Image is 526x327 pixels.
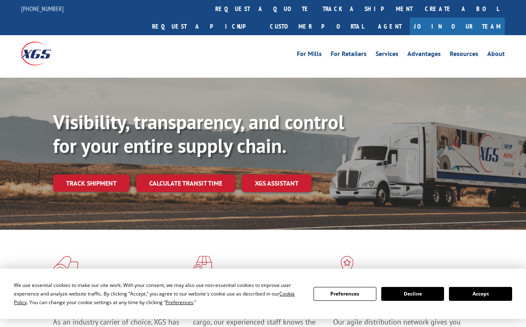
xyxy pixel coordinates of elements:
button: Decline [381,287,444,301]
a: [PHONE_NUMBER] [21,4,64,13]
a: Track shipment [53,175,130,192]
a: Agent [370,18,410,35]
button: Accept [449,287,512,301]
a: For Retailers [331,51,367,60]
a: Request a pickup [146,18,264,35]
img: xgs-icon-focused-on-flooring-red [193,256,212,277]
div: We use essential cookies to make our site work. With your consent, we may also use non-essential ... [14,281,303,307]
img: xgs-icon-total-supply-chain-intelligence-red [53,256,78,277]
a: Customer Portal [264,18,370,35]
a: Resources [450,51,478,60]
b: Visibility, transparency, and control for your entire supply chain. [53,109,344,158]
a: XGS ASSISTANT [242,175,312,192]
a: Join Our Team [410,18,505,35]
a: Calculate transit time [136,175,235,192]
span: Preferences [166,299,193,306]
a: Services [376,51,398,60]
a: For Mills [297,51,322,60]
img: xgs-icon-flagship-distribution-model-red [333,256,361,277]
a: Advantages [407,51,441,60]
button: Preferences [314,287,376,301]
a: About [487,51,505,60]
